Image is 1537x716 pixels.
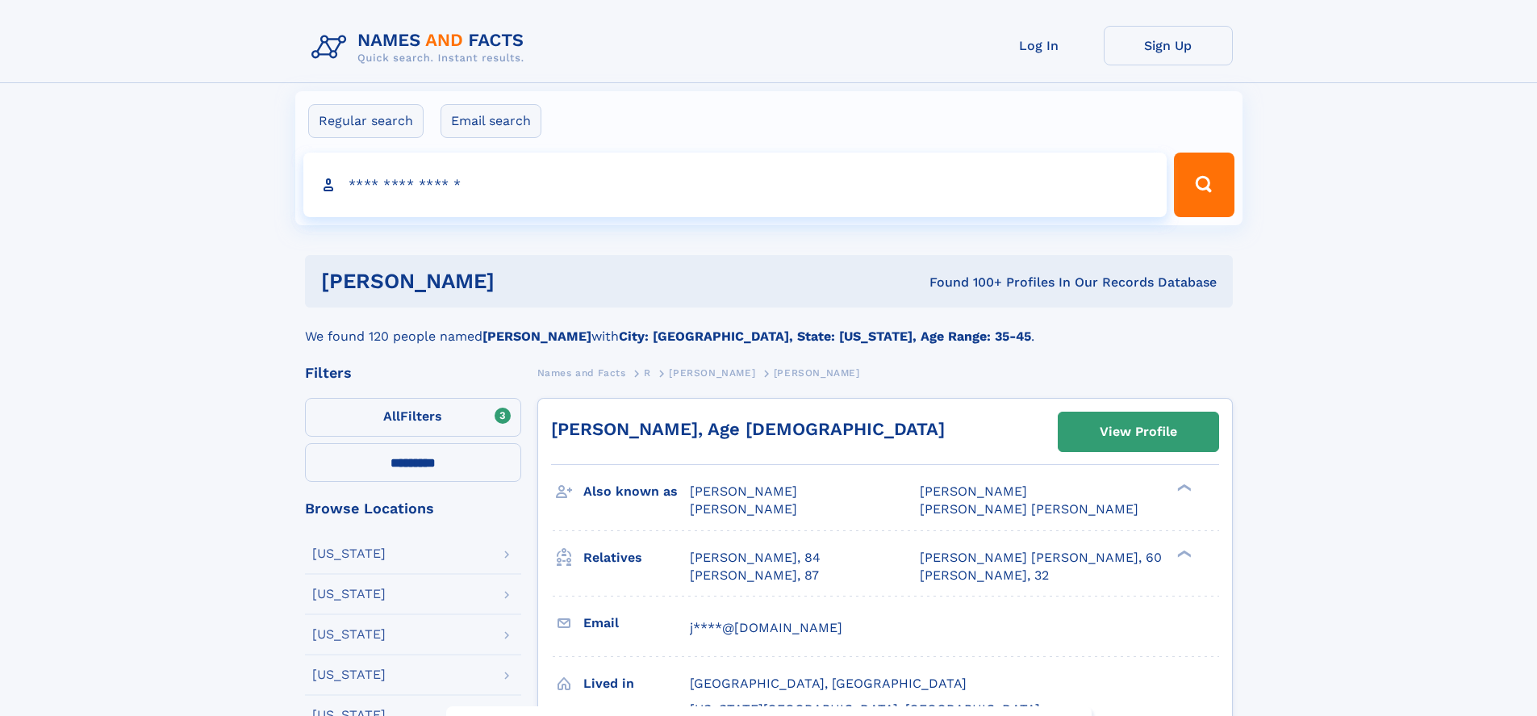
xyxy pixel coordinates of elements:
img: Logo Names and Facts [305,26,537,69]
a: Log In [975,26,1104,65]
div: Found 100+ Profiles In Our Records Database [712,274,1217,291]
div: Browse Locations [305,501,521,516]
a: Names and Facts [537,362,626,383]
span: [PERSON_NAME] [690,484,797,499]
span: [PERSON_NAME] [920,484,1027,499]
div: View Profile [1100,413,1177,450]
a: [PERSON_NAME], Age [DEMOGRAPHIC_DATA] [551,419,945,439]
button: Search Button [1174,153,1234,217]
div: [US_STATE] [312,668,386,681]
h3: Relatives [583,544,690,572]
span: [PERSON_NAME] [PERSON_NAME] [920,501,1138,517]
div: ❯ [1173,548,1192,559]
label: Filters [305,398,521,437]
label: Regular search [308,104,424,138]
span: All [383,408,400,424]
a: [PERSON_NAME], 87 [690,567,819,584]
b: City: [GEOGRAPHIC_DATA], State: [US_STATE], Age Range: 35-45 [619,329,1031,344]
a: [PERSON_NAME], 84 [690,549,821,567]
div: [US_STATE] [312,628,386,641]
a: Sign Up [1104,26,1233,65]
a: [PERSON_NAME] [669,362,755,383]
div: Filters [305,366,521,380]
label: Email search [441,104,541,138]
div: [US_STATE] [312,547,386,560]
h3: Lived in [583,670,690,697]
h1: [PERSON_NAME] [321,271,712,291]
span: [PERSON_NAME] [690,501,797,517]
span: [GEOGRAPHIC_DATA], [GEOGRAPHIC_DATA] [690,676,967,691]
a: [PERSON_NAME] [PERSON_NAME], 60 [920,549,1162,567]
span: R [644,367,651,379]
h3: Also known as [583,478,690,505]
div: [US_STATE] [312,588,386,601]
div: ❯ [1173,483,1192,493]
h3: Email [583,609,690,637]
div: We found 120 people named with . [305,308,1233,346]
a: [PERSON_NAME], 32 [920,567,1049,584]
a: R [644,362,651,383]
span: [PERSON_NAME] [774,367,860,379]
a: View Profile [1059,412,1218,451]
b: [PERSON_NAME] [482,329,591,344]
input: search input [303,153,1167,217]
span: [PERSON_NAME] [669,367,755,379]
